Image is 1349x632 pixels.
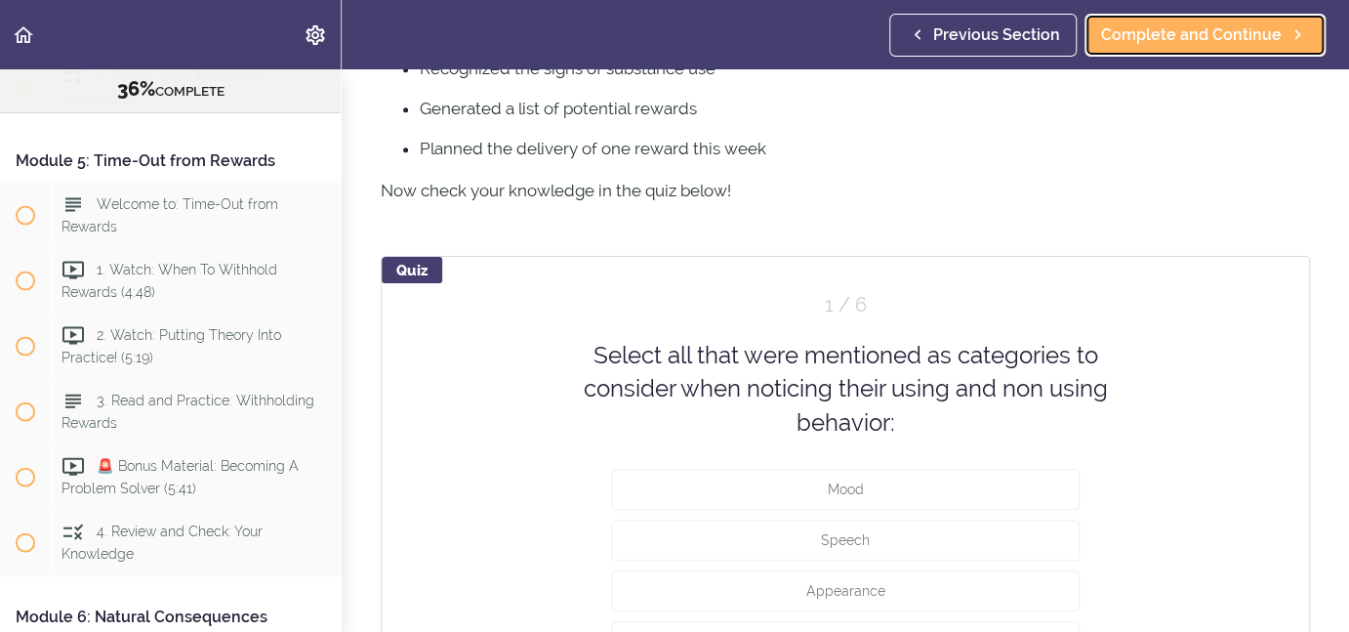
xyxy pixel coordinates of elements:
[420,139,766,158] span: Planned the delivery of one reward this week
[562,339,1128,440] div: Select all that were mentioned as categories to consider when noticing their using and non using ...
[61,523,263,561] span: 4. Review and Check: Your Knowledge
[117,77,155,101] span: 36%
[61,457,299,495] span: 🚨 Bonus Material: Becoming A Problem Solver (5:41)
[24,77,316,103] div: COMPLETE
[828,482,864,497] span: Mood
[61,262,277,300] span: 1. Watch: When To Withhold Rewards (4:48)
[1084,14,1326,57] a: Complete and Continue
[61,326,281,364] span: 2. Watch: Putting Theory Into Practice! (5:19)
[61,196,278,234] span: Welcome to: Time-Out from Rewards
[821,532,870,548] span: Speech
[12,23,35,47] svg: Back to course curriculum
[304,23,327,47] svg: Settings Menu
[420,99,697,118] span: Generated a list of potential rewards
[611,520,1080,561] button: Speech
[61,392,314,430] span: 3. Read and Practice: Withholding Rewards
[611,469,1080,510] button: Mood
[382,257,442,283] div: Quiz
[889,14,1077,57] a: Previous Section
[381,181,731,200] span: Now check your knowledge in the quiz below!
[806,583,885,599] span: Appearance
[1101,23,1282,47] span: Complete and Continue
[933,23,1060,47] span: Previous Section
[611,570,1080,611] button: Appearance
[611,291,1080,319] div: Question 1 out of 6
